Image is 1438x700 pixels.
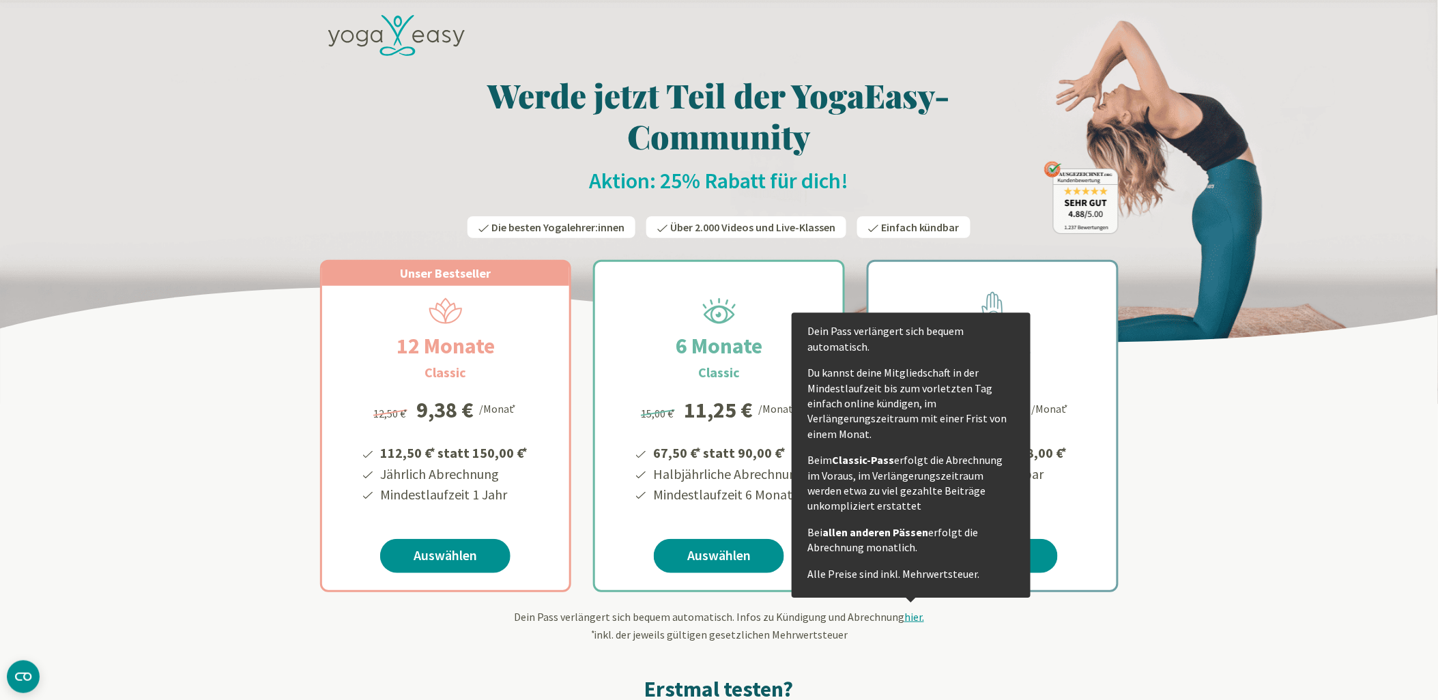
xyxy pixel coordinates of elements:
[378,484,530,505] li: Mindestlaufzeit 1 Jahr
[833,454,895,467] strong: Classic-Pass
[400,265,491,281] span: Unser Bestseller
[479,399,518,417] div: /Monat
[758,399,797,417] div: /Monat
[416,399,474,421] div: 9,38 €
[643,330,795,362] h2: 6 Monate
[1032,399,1071,417] div: /Monat
[320,74,1119,156] h1: Werde jetzt Teil der YogaEasy-Community
[491,220,624,234] span: Die besten Yogalehrer:innen
[320,609,1119,643] div: Dein Pass verlängert sich bequem automatisch. Infos zu Kündigung und Abrechnung
[651,441,804,464] li: 67,50 € statt 90,00 €
[373,407,409,420] span: 12,50 €
[904,610,924,624] span: hier.
[641,407,677,420] span: 15,00 €
[364,330,528,362] h2: 12 Monate
[651,484,804,505] li: Mindestlaufzeit 6 Monate
[698,362,740,383] h3: Classic
[590,628,848,641] span: inkl. der jeweils gültigen gesetzlichen Mehrwertsteuer
[823,525,929,539] strong: allen anderen Pässen
[808,324,1014,355] p: Dein Pass verlängert sich bequem automatisch.
[654,539,784,573] a: Auswählen
[425,362,466,383] h3: Classic
[808,525,1014,555] p: Bei erfolgt die Abrechnung monatlich.
[1044,161,1119,234] img: ausgezeichnet_badge.png
[808,453,1014,514] p: Beim erfolgt die Abrechnung im Voraus, im Verlängerungszeitraum werden etwa zu viel gezahlte Beit...
[881,220,960,234] span: Einfach kündbar
[378,441,530,464] li: 112,50 € statt 150,00 €
[320,167,1119,194] h2: Aktion: 25% Rabatt für dich!
[808,566,1014,581] p: Alle Preise sind inkl. Mehrwertsteuer.
[651,464,804,484] li: Halbjährliche Abrechnung
[684,399,753,421] div: 11,25 €
[808,366,1014,442] p: Du kannst deine Mitgliedschaft in der Mindestlaufzeit bis zum vorletzten Tag einfach online kündi...
[670,220,835,234] span: Über 2.000 Videos und Live-Klassen
[7,660,40,693] button: CMP-Widget öffnen
[378,464,530,484] li: Jährlich Abrechnung
[380,539,511,573] a: Auswählen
